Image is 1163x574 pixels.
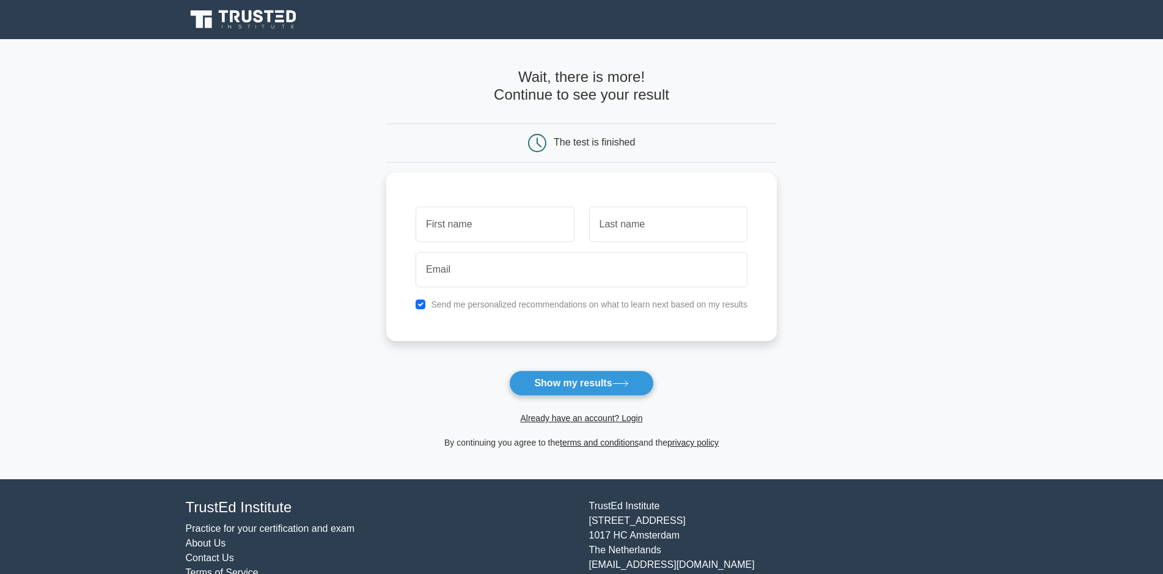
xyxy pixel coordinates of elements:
[520,413,642,423] a: Already have an account? Login
[667,438,719,447] a: privacy policy
[416,252,747,287] input: Email
[431,300,747,309] label: Send me personalized recommendations on what to learn next based on my results
[186,538,226,548] a: About Us
[589,207,747,242] input: Last name
[186,499,574,517] h4: TrustEd Institute
[416,207,574,242] input: First name
[509,370,653,396] button: Show my results
[554,137,635,147] div: The test is finished
[379,435,784,450] div: By continuing you agree to the and the
[560,438,639,447] a: terms and conditions
[386,68,777,104] h4: Wait, there is more! Continue to see your result
[186,553,234,563] a: Contact Us
[186,523,355,534] a: Practice for your certification and exam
